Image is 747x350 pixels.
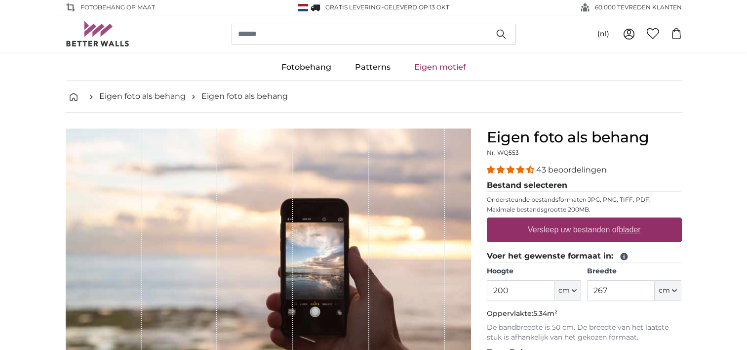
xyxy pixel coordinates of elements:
[270,54,343,80] a: Fotobehang
[487,206,682,214] p: Maximale bestandsgrootte 200MB.
[590,25,617,43] button: (nl)
[487,165,536,175] span: 4.40 stars
[487,250,682,262] legend: Voer het gewenste formaat in:
[659,286,670,296] span: cm
[587,266,681,276] label: Breedte
[487,309,682,319] p: Oppervlakte:
[384,3,449,11] span: Geleverd op 13 okt
[487,129,682,146] h1: Eigen foto als behang
[487,266,581,276] label: Hoogte
[325,3,382,11] span: GRATIS levering!
[298,4,308,11] img: Nederland
[558,286,570,296] span: cm
[536,165,607,175] span: 43 beoordelingen
[487,149,519,156] span: Nr. WQ553
[595,3,682,12] span: 60.000 TEVREDEN KLANTEN
[402,54,478,80] a: Eigen motief
[343,54,402,80] a: Patterns
[80,3,155,12] span: FOTOBEHANG OP MAAT
[66,81,682,113] nav: breadcrumbs
[66,21,130,46] img: Betterwalls
[554,280,581,301] button: cm
[487,179,682,192] legend: Bestand selecteren
[487,323,682,343] p: De bandbreedte is 50 cm. De breedte van het laatste stuk is afhankelijk van het gekozen formaat.
[487,196,682,204] p: Ondersteunde bestandsformaten JPG, PNG, TIFF, PDF.
[99,90,186,102] a: Eigen foto als behang
[382,3,449,11] span: -
[533,309,557,318] span: 5.34m²
[655,280,681,301] button: cm
[201,90,288,102] a: Eigen foto als behang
